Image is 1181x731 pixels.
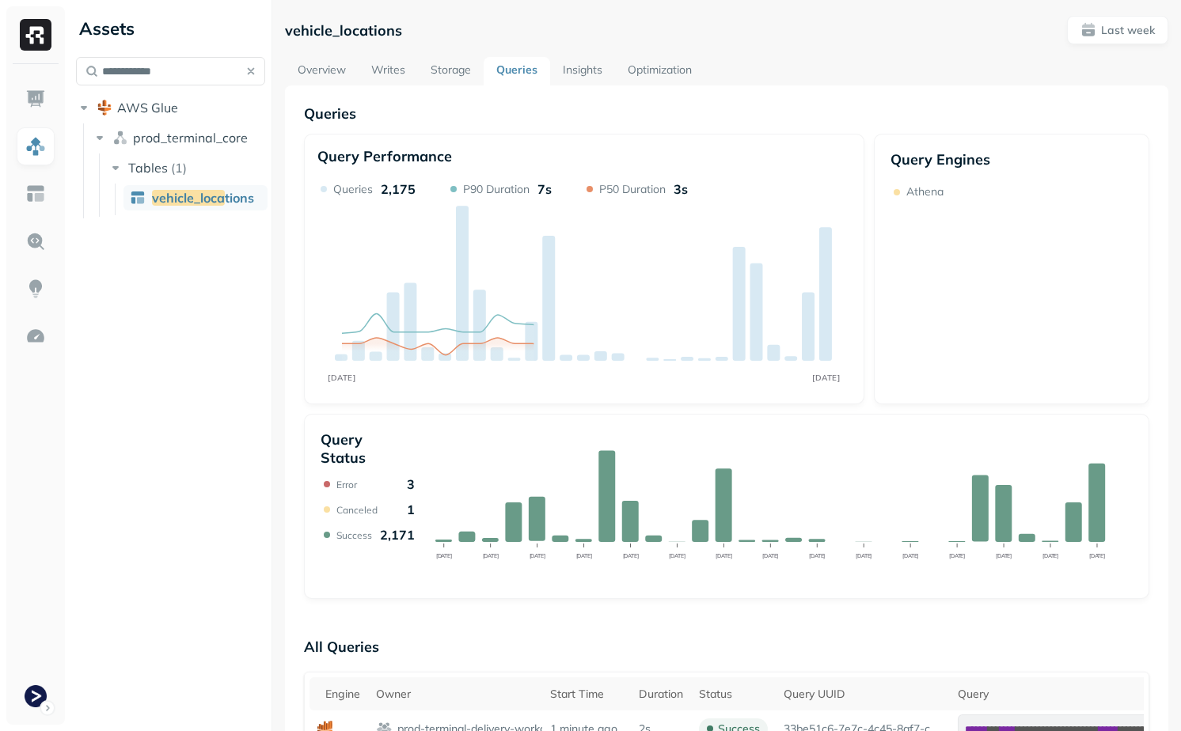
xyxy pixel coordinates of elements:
p: Success [336,529,372,541]
span: AWS Glue [117,100,178,116]
p: ( 1 ) [171,160,187,176]
tspan: [DATE] [1089,552,1105,559]
tspan: [DATE] [949,552,965,559]
img: root [97,100,112,116]
p: Query Engines [890,150,1133,169]
div: Status [699,687,768,702]
a: vehicle_locations [123,185,268,210]
div: Owner [376,687,534,702]
p: Canceled [336,504,378,516]
tspan: [DATE] [436,552,452,559]
tspan: [DATE] [813,373,841,382]
a: Insights [550,57,615,85]
tspan: [DATE] [856,552,872,559]
a: Overview [285,57,359,85]
p: 7s [537,181,552,197]
p: 3 [407,476,415,492]
tspan: [DATE] [483,552,499,559]
button: Last week [1067,16,1168,44]
a: Optimization [615,57,704,85]
p: 2,171 [380,527,415,543]
p: Error [336,479,357,490]
img: Optimization [25,326,46,347]
p: Last week [1101,23,1155,38]
span: prod_terminal_core [133,130,248,146]
p: Query Performance [317,147,452,165]
img: Asset Explorer [25,184,46,204]
span: Tables [128,160,168,176]
tspan: [DATE] [763,552,779,559]
div: Duration [639,687,683,702]
img: table [130,190,146,206]
span: tions [225,190,254,206]
a: Queries [484,57,550,85]
tspan: [DATE] [1042,552,1058,559]
img: Dashboard [25,89,46,109]
p: Queries [304,104,1149,123]
img: Terminal [25,685,47,707]
tspan: [DATE] [903,552,919,559]
div: Start Time [550,687,623,702]
button: AWS Glue [76,95,265,120]
tspan: [DATE] [623,552,639,559]
div: Query UUID [784,687,942,702]
img: Insights [25,278,46,299]
tspan: [DATE] [716,552,732,559]
tspan: [DATE] [530,552,545,559]
div: Assets [76,16,265,41]
tspan: [DATE] [576,552,592,559]
p: P90 Duration [463,182,530,197]
p: 3s [674,181,688,197]
p: Queries [333,182,373,197]
img: Assets [25,136,46,157]
img: Query Explorer [25,231,46,252]
tspan: [DATE] [996,552,1012,559]
p: Athena [906,184,944,199]
a: Storage [418,57,484,85]
button: prod_terminal_core [92,125,266,150]
a: Writes [359,57,418,85]
div: Engine [325,687,360,702]
p: 1 [407,502,415,517]
p: P50 Duration [599,182,666,197]
tspan: [DATE] [810,552,826,559]
p: Query Status [321,430,404,467]
tspan: [DATE] [670,552,685,559]
tspan: [DATE] [328,373,356,382]
button: Tables(1) [108,155,267,180]
p: All Queries [304,631,1149,662]
p: vehicle_locations [285,21,402,40]
img: namespace [112,130,128,146]
p: 2,175 [381,181,416,197]
img: Ryft [20,19,51,51]
span: vehicle_loca [152,190,225,206]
